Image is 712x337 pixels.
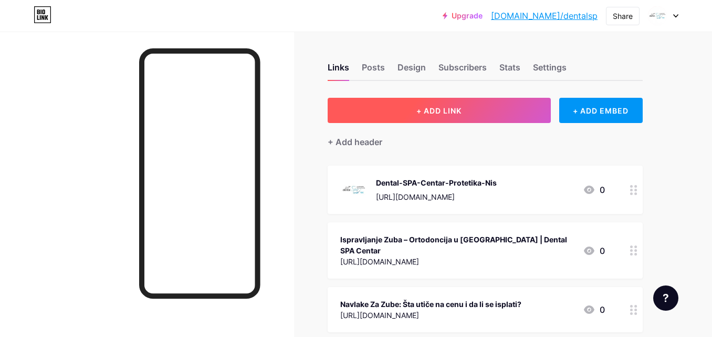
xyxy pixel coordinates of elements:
[583,244,605,257] div: 0
[340,234,574,256] div: Ispravljanje Zuba – Ortodoncija u [GEOGRAPHIC_DATA] | Dental SPA Centar
[376,191,497,202] div: [URL][DOMAIN_NAME]
[559,98,643,123] div: + ADD EMBED
[438,61,487,80] div: Subscribers
[583,303,605,316] div: 0
[376,177,497,188] div: Dental-SPA-Centar-Protetika-Nis
[328,98,551,123] button: + ADD LINK
[491,9,598,22] a: [DOMAIN_NAME]/dentalsp
[340,299,521,310] div: Navlake Za Zube: Šta utiče na cenu i da li se isplati?
[583,183,605,196] div: 0
[443,12,483,20] a: Upgrade
[362,61,385,80] div: Posts
[340,310,521,321] div: [URL][DOMAIN_NAME]
[328,136,382,148] div: + Add header
[613,11,633,22] div: Share
[533,61,567,80] div: Settings
[647,6,667,26] img: Dental SPA Centar
[340,256,574,267] div: [URL][DOMAIN_NAME]
[416,106,462,115] span: + ADD LINK
[499,61,520,80] div: Stats
[340,176,368,203] img: Dental-SPA-Centar-Protetika-Nis
[328,61,349,80] div: Links
[397,61,426,80] div: Design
